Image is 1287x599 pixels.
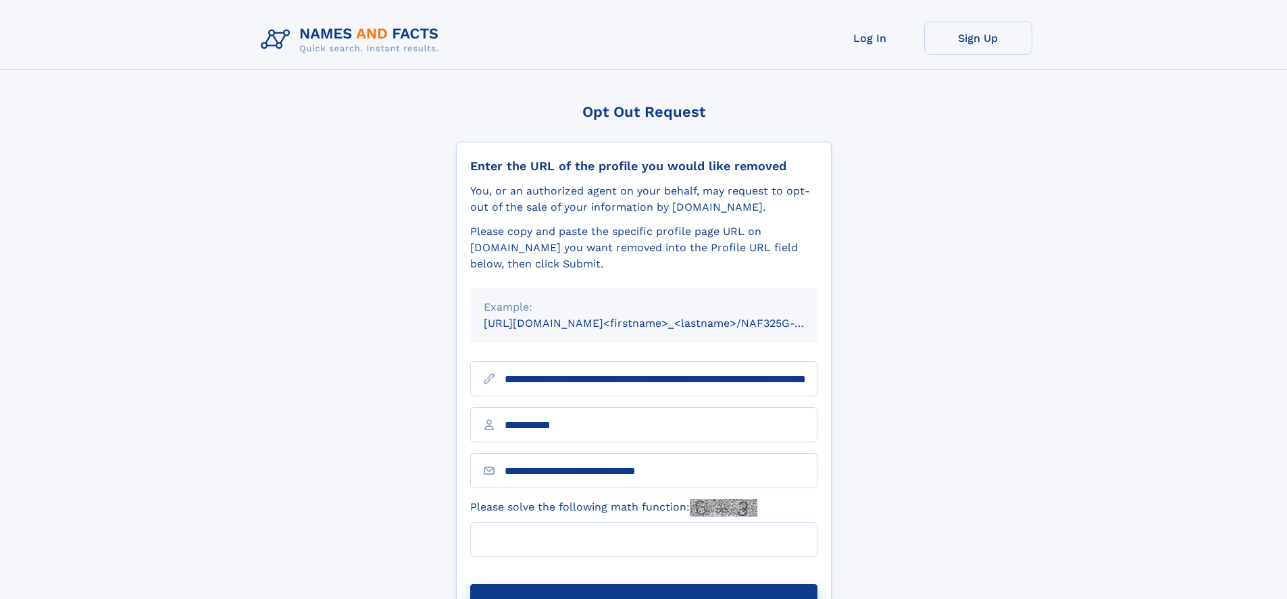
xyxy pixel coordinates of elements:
img: Logo Names and Facts [255,22,450,58]
a: Log In [816,22,924,55]
div: Enter the URL of the profile you would like removed [470,159,817,174]
div: Please copy and paste the specific profile page URL on [DOMAIN_NAME] you want removed into the Pr... [470,224,817,272]
div: You, or an authorized agent on your behalf, may request to opt-out of the sale of your informatio... [470,183,817,215]
div: Example: [484,299,804,315]
div: Opt Out Request [456,103,832,120]
small: [URL][DOMAIN_NAME]<firstname>_<lastname>/NAF325G-xxxxxxxx [484,317,843,330]
label: Please solve the following math function: [470,499,757,517]
a: Sign Up [924,22,1032,55]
